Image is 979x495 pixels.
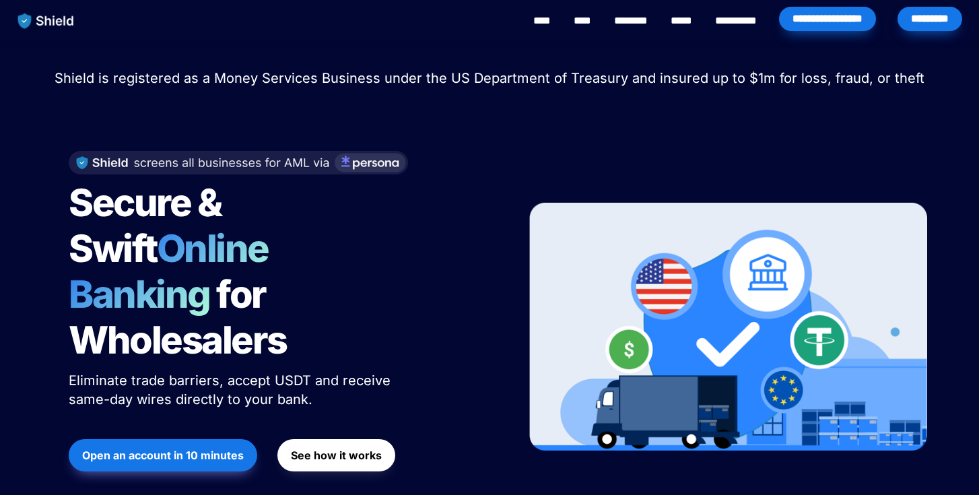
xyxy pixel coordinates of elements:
[277,439,395,471] button: See how it works
[69,180,228,271] span: Secure & Swift
[69,271,287,363] span: for Wholesalers
[69,432,257,478] a: Open an account in 10 minutes
[291,449,382,462] strong: See how it works
[55,70,924,86] span: Shield is registered as a Money Services Business under the US Department of Treasury and insured...
[277,432,395,478] a: See how it works
[69,439,257,471] button: Open an account in 10 minutes
[82,449,244,462] strong: Open an account in 10 minutes
[11,7,81,35] img: website logo
[69,226,282,317] span: Online Banking
[69,372,395,407] span: Eliminate trade barriers, accept USDT and receive same-day wires directly to your bank.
